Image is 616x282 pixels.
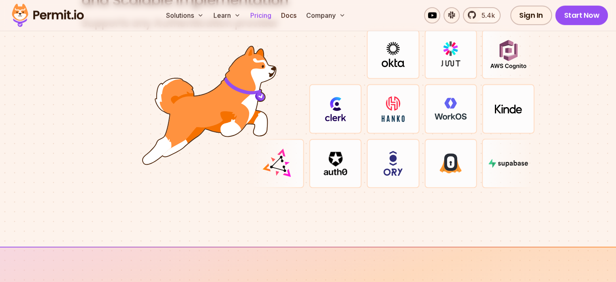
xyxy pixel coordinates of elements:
[210,7,244,24] button: Learn
[510,6,552,25] a: Sign In
[555,6,608,25] a: Start Now
[303,7,349,24] button: Company
[278,7,300,24] a: Docs
[8,2,87,29] img: Permit logo
[247,7,275,24] a: Pricing
[477,11,495,20] span: 5.4k
[163,7,207,24] button: Solutions
[463,7,501,24] a: 5.4k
